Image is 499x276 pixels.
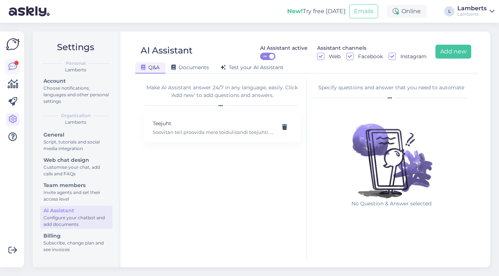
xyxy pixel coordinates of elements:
[40,231,113,254] a: BillingSubscribe, change plan and see invoices
[43,182,109,189] div: Team members
[61,112,91,119] b: Organization
[354,53,383,60] label: Facebook
[312,84,470,92] div: Specify questions and answer that you need to automate
[141,44,193,60] div: AI Assistant
[43,207,109,215] div: AI Assistant
[43,85,109,105] div: Choose notifications, languages and other personal settings
[396,53,427,60] label: Instagram
[171,64,209,71] span: Documents
[43,215,109,228] div: Configure your chatbot and add documents
[344,105,439,200] img: No qna
[43,77,109,85] div: Account
[40,130,113,153] a: GeneralScript, tutorials and social media integration
[153,119,274,127] p: Teejuht
[40,180,113,204] a: Team membersInvite agents and set their access level
[40,76,113,106] a: AccountChoose notifications, languages and other personal settings
[43,240,109,253] div: Subscribe, change plan and see invoices
[287,8,303,15] b: New!
[144,112,301,142] div: TeejuhtSoovitan teil proovida meie toidulisandi teejuhti. Seal saate personaalseid soovitusi ja s...
[260,53,269,60] span: ON
[43,139,109,152] div: Script, tutorials and social media integration
[40,206,113,229] a: AI AssistantConfigure your chatbot and add documents
[66,60,86,67] b: Personal
[221,64,283,71] span: Test your AI Assistant
[43,131,109,139] div: General
[457,5,495,17] a: LambertsLamberts
[144,84,301,99] div: Make AI Assistant answer 24/7 in any language, easily. Click 'Add new' to add questions and answers.
[39,40,113,54] h2: Settings
[444,6,454,16] div: L
[153,129,274,135] p: Soovitan teil proovida meie toidulisandi teejuhti. Seal saate personaalseid soovitusi ja suunisei...
[43,189,109,202] div: Invite agents and set their access level
[387,5,427,18] div: Online
[344,200,439,208] p: No Question & Answer selected
[435,45,471,59] button: Add new
[457,5,487,11] div: Lamberts
[40,155,113,178] a: Web chat designCustomise your chat, add calls and FAQs
[43,232,109,240] div: Billing
[39,119,113,126] div: Lamberts
[43,156,109,164] div: Web chat design
[317,44,366,52] div: Assistant channels
[349,4,378,18] button: Emails
[6,37,20,51] img: Askly Logo
[457,11,487,17] div: Lamberts
[287,7,346,16] div: Try free [DATE]:
[324,53,340,60] label: Web
[39,67,113,73] div: Lamberts
[260,44,308,52] div: AI Assistant active
[43,164,109,177] div: Customise your chat, add calls and FAQs
[141,64,160,71] span: Q&A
